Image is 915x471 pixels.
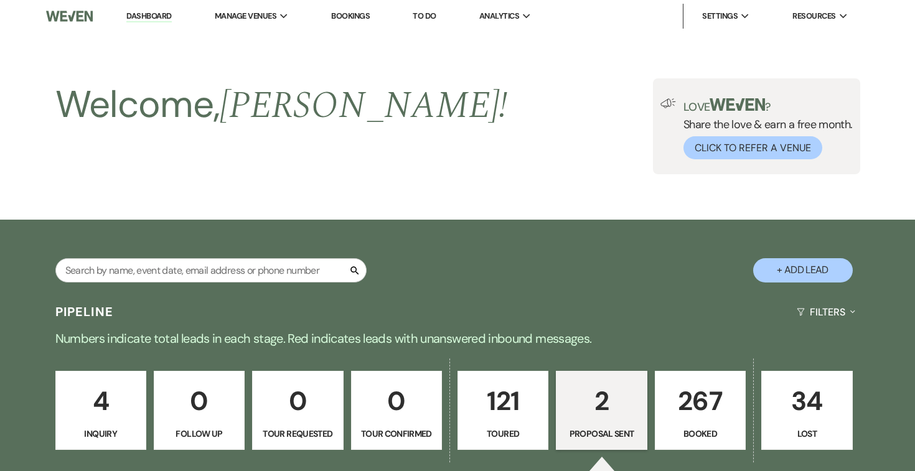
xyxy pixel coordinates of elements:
[761,371,852,450] a: 34Lost
[556,371,647,450] a: 2Proposal Sent
[55,303,114,320] h3: Pipeline
[753,258,853,282] button: + Add Lead
[359,427,434,441] p: Tour Confirmed
[162,380,237,422] p: 0
[676,98,853,159] div: Share the love & earn a free month.
[792,296,860,329] button: Filters
[126,11,171,22] a: Dashboard
[260,427,335,441] p: Tour Requested
[351,371,442,450] a: 0Tour Confirmed
[46,3,93,29] img: Weven Logo
[55,258,367,282] input: Search by name, event date, email address or phone number
[331,11,370,21] a: Bookings
[769,380,844,422] p: 34
[660,98,676,108] img: loud-speaker-illustration.svg
[564,380,639,422] p: 2
[63,380,138,422] p: 4
[564,427,639,441] p: Proposal Sent
[792,10,835,22] span: Resources
[663,427,738,441] p: Booked
[359,380,434,422] p: 0
[683,136,822,159] button: Click to Refer a Venue
[413,11,436,21] a: To Do
[710,98,765,111] img: weven-logo-green.svg
[215,10,276,22] span: Manage Venues
[162,427,237,441] p: Follow Up
[63,427,138,441] p: Inquiry
[457,371,548,450] a: 121Toured
[55,371,146,450] a: 4Inquiry
[55,78,508,132] h2: Welcome,
[655,371,746,450] a: 267Booked
[663,380,738,422] p: 267
[9,329,906,348] p: Numbers indicate total leads in each stage. Red indicates leads with unanswered inbound messages.
[154,371,245,450] a: 0Follow Up
[683,98,853,113] p: Love ?
[260,380,335,422] p: 0
[466,380,540,422] p: 121
[466,427,540,441] p: Toured
[769,427,844,441] p: Lost
[252,371,343,450] a: 0Tour Requested
[479,10,519,22] span: Analytics
[220,77,507,134] span: [PERSON_NAME] !
[702,10,738,22] span: Settings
